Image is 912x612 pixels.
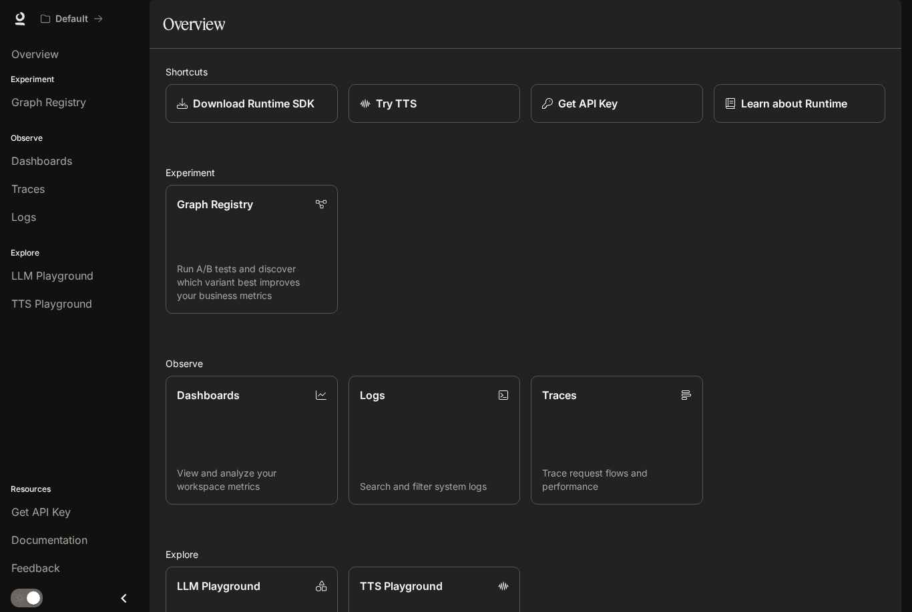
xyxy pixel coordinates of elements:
[558,95,618,111] p: Get API Key
[177,467,326,493] p: View and analyze your workspace metrics
[177,387,240,403] p: Dashboards
[166,185,338,314] a: Graph RegistryRun A/B tests and discover which variant best improves your business metrics
[531,376,703,505] a: TracesTrace request flows and performance
[714,84,886,123] a: Learn about Runtime
[531,84,703,123] button: Get API Key
[376,95,417,111] p: Try TTS
[741,95,847,111] p: Learn about Runtime
[349,376,521,505] a: LogsSearch and filter system logs
[163,11,225,37] h1: Overview
[542,467,692,493] p: Trace request flows and performance
[193,95,314,111] p: Download Runtime SDK
[542,387,577,403] p: Traces
[35,5,109,32] button: All workspaces
[360,480,509,493] p: Search and filter system logs
[166,356,885,370] h2: Observe
[166,166,885,180] h2: Experiment
[166,65,885,79] h2: Shortcuts
[177,578,260,594] p: LLM Playground
[166,84,338,123] a: Download Runtime SDK
[177,262,326,302] p: Run A/B tests and discover which variant best improves your business metrics
[360,387,385,403] p: Logs
[55,13,88,25] p: Default
[177,196,253,212] p: Graph Registry
[349,84,521,123] a: Try TTS
[166,547,885,561] h2: Explore
[166,376,338,505] a: DashboardsView and analyze your workspace metrics
[360,578,443,594] p: TTS Playground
